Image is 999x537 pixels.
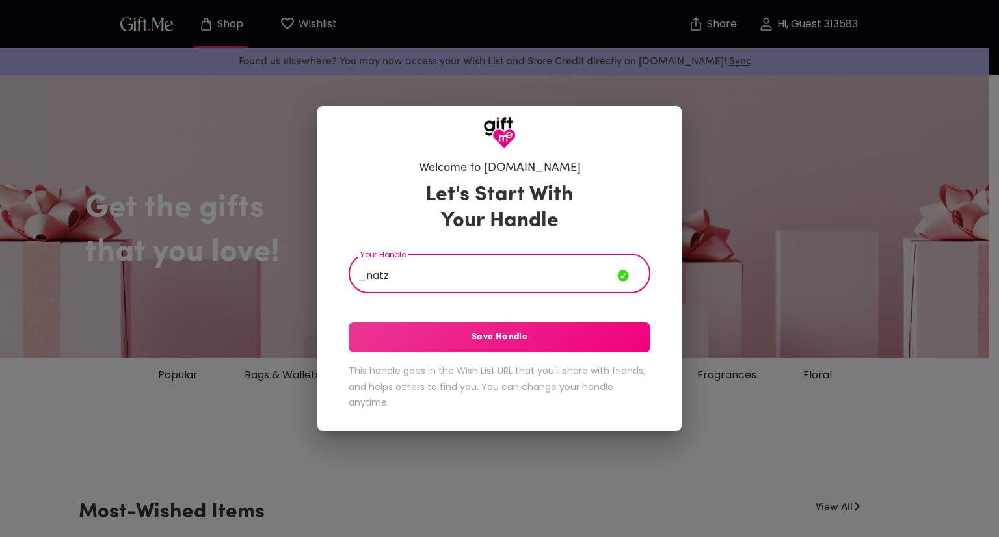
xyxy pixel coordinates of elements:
[349,322,650,352] button: Save Handle
[409,182,590,234] h3: Let's Start With Your Handle
[483,116,516,149] img: GiftMe Logo
[419,161,581,176] h6: Welcome to [DOMAIN_NAME]
[349,330,650,345] span: Save Handle
[349,363,650,411] h6: This handle goes in the Wish List URL that you'll share with friends, and helps others to find yo...
[349,257,617,293] input: Your Handle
